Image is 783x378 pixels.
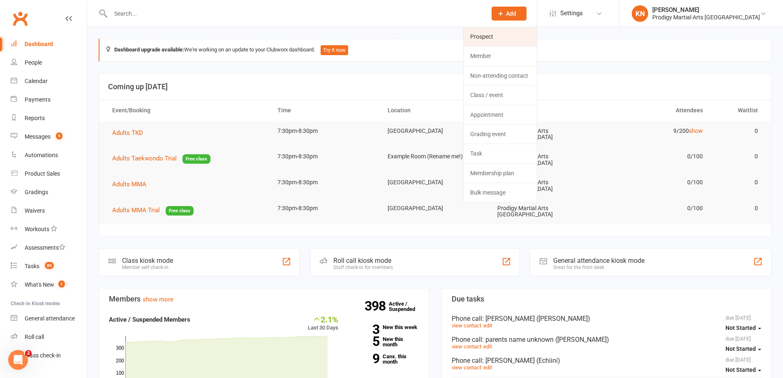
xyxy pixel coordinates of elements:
[482,336,609,343] span: : parents name unknown ([PERSON_NAME])
[689,128,703,134] a: show
[112,181,146,188] span: Adults MMA
[25,96,51,103] div: Payments
[122,264,173,270] div: Member self check-in
[11,276,87,294] a: What's New1
[10,8,30,29] a: Clubworx
[58,281,65,288] span: 1
[8,350,28,370] iframe: Intercom live chat
[25,115,45,121] div: Reports
[11,109,87,128] a: Reports
[490,121,600,147] td: Prodigy Martial Arts [GEOGRAPHIC_DATA]
[25,334,44,340] div: Roll call
[464,86,537,104] a: Class / event
[11,202,87,220] a: Waivers
[270,147,380,166] td: 7:30pm-8:30pm
[109,295,419,303] h3: Members
[25,41,53,47] div: Dashboard
[25,59,42,66] div: People
[632,5,648,22] div: KN
[114,46,184,53] strong: Dashboard upgrade available:
[464,27,537,46] a: Prospect
[11,183,87,202] a: Gradings
[112,179,152,189] button: Adults MMA
[25,133,51,140] div: Messages
[11,146,87,165] a: Automations
[11,328,87,346] a: Roll call
[99,39,771,62] div: We're working on an update to your Clubworx dashboard.
[710,199,765,218] td: 0
[452,343,481,350] a: view contact
[464,183,537,202] a: Bulk message
[725,346,756,352] span: Not Started
[308,315,338,324] div: 2.1%
[725,321,761,336] button: Not Started
[490,100,600,121] th: Trainer
[380,121,490,141] td: [GEOGRAPHIC_DATA]
[25,170,60,177] div: Product Sales
[483,364,492,371] a: edit
[365,300,389,312] strong: 398
[389,295,425,318] a: 398Active / Suspended
[333,257,393,264] div: Roll call kiosk mode
[710,147,765,166] td: 0
[11,257,87,276] a: Tasks 89
[492,7,527,21] button: Add
[11,309,87,328] a: General attendance kiosk mode
[710,100,765,121] th: Waitlist
[112,155,177,162] span: Adults Taekwondo Trial
[380,199,490,218] td: [GEOGRAPHIC_DATA]
[490,199,600,225] td: Prodigy Martial Arts [GEOGRAPHIC_DATA]
[25,78,48,84] div: Calendar
[56,132,62,139] span: 9
[25,263,39,269] div: Tasks
[112,128,149,138] button: Adults TKD
[108,8,481,19] input: Search...
[452,295,762,303] h3: Due tasks
[11,35,87,53] a: Dashboard
[166,206,194,216] span: Free class
[464,46,537,65] a: Member
[25,207,45,214] div: Waivers
[182,154,210,164] span: Free class
[270,173,380,192] td: 7:30pm-8:30pm
[553,264,644,270] div: Great for the front desk
[482,315,590,322] span: : [PERSON_NAME] ([PERSON_NAME])
[270,121,380,141] td: 7:30pm-8:30pm
[108,83,762,91] h3: Coming up [DATE]
[45,262,54,269] span: 89
[11,90,87,109] a: Payments
[11,165,87,183] a: Product Sales
[109,316,190,323] strong: Active / Suspended Members
[112,206,160,214] span: Adults MMA Trial
[482,357,560,364] span: : [PERSON_NAME] (Echiini)
[25,350,32,357] span: 2
[380,100,490,121] th: Location
[452,322,481,329] a: view contact
[351,323,379,336] strong: 3
[464,164,537,183] a: Membership plan
[464,66,537,85] a: Non-attending contact
[351,336,419,347] a: 5New this month
[321,45,348,55] button: Try it now
[25,152,58,158] div: Automations
[351,335,379,348] strong: 5
[112,129,143,137] span: Adults TKD
[600,121,710,141] td: 9/200
[308,315,338,332] div: Last 30 Days
[333,264,393,270] div: Staff check-in for members
[725,325,756,331] span: Not Started
[725,363,761,378] button: Not Started
[652,6,760,14] div: [PERSON_NAME]
[464,105,537,124] a: Appointment
[11,128,87,146] a: Messages 9
[483,322,492,329] a: edit
[143,296,173,303] a: show more
[600,173,710,192] td: 0/100
[351,352,379,365] strong: 9
[25,189,48,195] div: Gradings
[490,173,600,199] td: Prodigy Martial Arts [GEOGRAPHIC_DATA]
[351,354,419,364] a: 9Canx. this month
[464,125,537,144] a: Grading event
[553,257,644,264] div: General attendance kiosk mode
[652,14,760,21] div: Prodigy Martial Arts [GEOGRAPHIC_DATA]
